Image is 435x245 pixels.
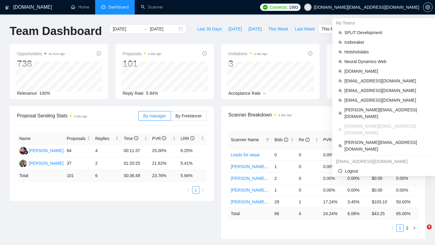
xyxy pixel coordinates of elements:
time: a day ago [254,52,267,56]
span: Bids [274,137,288,142]
span: swap-right [143,27,147,31]
button: Last Week [292,24,318,34]
time: an hour ago [49,52,65,56]
td: $0.00 [369,172,394,184]
span: [EMAIL_ADDRESS][DOMAIN_NAME] [344,78,429,84]
div: [PERSON_NAME] [29,147,63,154]
td: 1 [296,196,321,208]
iframe: Intercom live chat [414,224,429,239]
time: a day ago [74,115,87,118]
span: Scanner Breakdown [228,111,418,119]
span: team [338,40,342,44]
span: info-circle [162,136,166,140]
span: Last Week [295,26,315,32]
span: right [201,188,205,192]
div: vladyslavsharahov@gmail.com [332,157,435,166]
td: 65.00 % [394,208,418,219]
td: 2 [272,172,296,184]
div: [PERSON_NAME] Azuatalam [29,160,84,167]
a: [PERSON_NAME] - UI/UX Real Estate [231,188,304,192]
li: Previous Page [389,224,396,232]
span: Re [299,137,310,142]
span: Neural Dynamics Web [344,58,429,65]
span: logout [338,169,343,173]
span: [EMAIL_ADDRESS][DOMAIN_NAME] [344,97,429,103]
span: SPLIT Development [344,29,429,36]
span: Acceptance Rate [228,91,261,96]
span: left [391,226,395,230]
h1: Team Dashboard [10,24,102,38]
td: 23.76 % [150,170,178,182]
span: Proposals [67,135,86,142]
span: info-circle [305,138,310,142]
td: 6.25% [178,145,207,157]
span: [PERSON_NAME][EMAIL_ADDRESS][DOMAIN_NAME] [344,107,429,120]
th: Replies [93,133,121,145]
td: 29 [272,196,296,208]
span: Logout [338,168,429,174]
span: team [338,128,342,131]
span: team [338,79,342,83]
button: [DATE] [225,24,245,34]
td: 50.00% [394,196,418,208]
span: [DOMAIN_NAME][EMAIL_ADDRESS][DOMAIN_NAME] [344,123,429,136]
span: 9 [427,224,432,229]
span: Dashboard [108,5,129,10]
td: 6.06 % [345,208,369,219]
span: team [338,31,342,34]
a: setting [423,5,433,10]
input: End date [150,26,177,32]
button: Last 30 Days [194,24,225,34]
td: 17.24% [321,196,345,208]
span: info-circle [202,51,207,56]
button: This Week [265,24,292,34]
button: [DATE] [245,24,265,34]
button: left [389,224,396,232]
td: Total [17,170,64,182]
img: logo [5,3,9,12]
span: team [338,144,342,148]
span: [DOMAIN_NAME] [344,68,429,75]
td: $103.10 [369,196,394,208]
button: right [411,224,418,232]
span: team [338,60,342,63]
a: searchScanner [141,5,163,10]
a: [PERSON_NAME] - UI/UX Fintech [231,176,296,181]
td: 21.62% [150,157,178,170]
span: LRR [181,136,195,141]
time: a day ago [148,52,161,56]
a: 1 [397,225,403,231]
td: 37 [64,157,93,170]
span: Replies [95,135,114,142]
li: Next Page [199,186,207,194]
button: setting [423,2,433,12]
span: team [338,98,342,102]
td: 0.00% [345,184,369,196]
td: 0.00% [394,172,418,184]
li: 1 [396,224,404,232]
td: 0.00% [345,172,369,184]
img: gigradar-bm.png [24,150,28,154]
th: Proposals [64,133,93,145]
span: info-circle [97,51,101,56]
td: 4 [93,145,121,157]
td: 0.00% [394,184,418,196]
span: Connects: [269,4,288,11]
td: 4 [296,208,321,219]
span: [EMAIL_ADDRESS][DOMAIN_NAME] [344,87,429,94]
div: 738 [17,58,65,69]
span: right [413,226,416,230]
td: 0.00% [321,172,345,184]
img: upwork-logo.png [263,5,268,10]
td: 6 [93,170,121,182]
img: RA [19,160,27,167]
a: Leads for waya [231,152,259,157]
button: right [199,186,207,194]
td: Total [228,208,272,219]
span: Scanner Name [231,137,259,142]
td: 0.00% [321,184,345,196]
td: 5.94 % [178,170,207,182]
span: setting [423,5,432,10]
span: user [306,5,310,9]
span: Hotshotslabs [344,49,429,55]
